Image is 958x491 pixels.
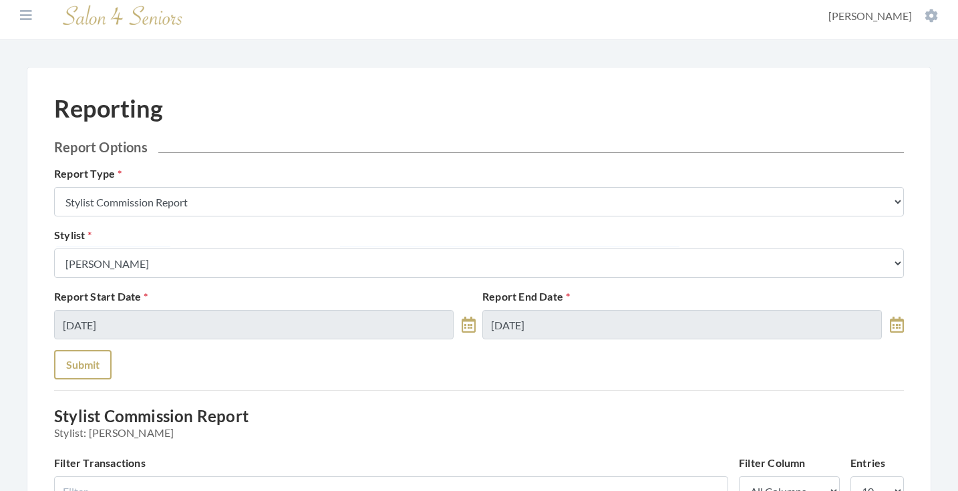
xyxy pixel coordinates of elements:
[54,227,92,243] label: Stylist
[824,9,942,23] button: [PERSON_NAME]
[739,455,806,471] label: Filter Column
[850,455,885,471] label: Entries
[54,166,122,182] label: Report Type
[828,9,912,22] span: [PERSON_NAME]
[54,94,163,123] h1: Reporting
[482,310,882,339] input: Select Date
[54,350,112,379] button: Submit
[482,289,570,305] label: Report End Date
[54,289,148,305] label: Report Start Date
[54,426,904,439] span: Stylist: [PERSON_NAME]
[462,310,476,339] a: toggle
[54,407,904,439] h3: Stylist Commission Report
[890,310,904,339] a: toggle
[54,139,904,155] h2: Report Options
[54,455,146,471] label: Filter Transactions
[54,310,454,339] input: Select Date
